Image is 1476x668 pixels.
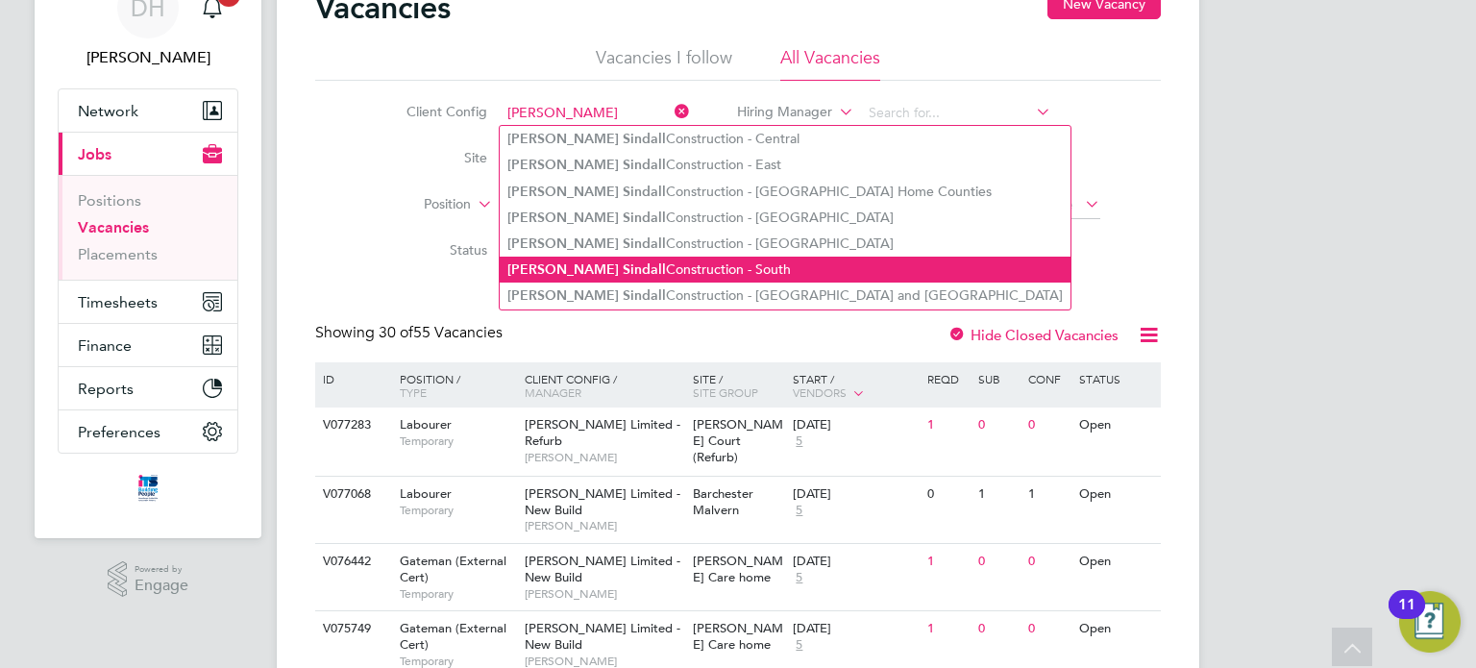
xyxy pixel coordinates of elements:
span: Gateman (External Cert) [400,620,506,653]
span: Engage [135,578,188,594]
button: Preferences [59,410,237,453]
span: Preferences [78,423,160,441]
b: [PERSON_NAME] [507,184,619,200]
span: Reports [78,380,134,398]
a: Vacancies [78,218,149,236]
div: Open [1074,544,1158,580]
div: Site / [688,362,789,408]
a: Positions [78,191,141,210]
b: [PERSON_NAME] [507,157,619,173]
div: Open [1074,408,1158,443]
span: [PERSON_NAME] Care home [693,620,783,653]
span: Labourer [400,485,452,502]
span: 55 Vacancies [379,323,503,342]
span: [PERSON_NAME] Limited - New Build [525,485,680,518]
span: [PERSON_NAME] Court (Refurb) [693,416,783,465]
span: Temporary [400,503,515,518]
label: Hiring Manager [722,103,832,122]
span: Jobs [78,145,111,163]
li: Construction - [GEOGRAPHIC_DATA] [500,231,1070,257]
div: 1 [922,611,972,647]
span: [PERSON_NAME] Limited - New Build [525,620,680,653]
div: [DATE] [793,554,918,570]
label: Status [377,241,487,259]
span: 5 [793,637,805,654]
div: 1 [922,544,972,580]
b: [PERSON_NAME] [507,287,619,304]
span: 30 of [379,323,413,342]
span: Manager [525,384,581,400]
span: Site Group [693,384,758,400]
button: Finance [59,324,237,366]
div: Reqd [922,362,972,395]
label: Client Config [377,103,487,120]
b: Sindall [623,184,666,200]
div: 1 [973,477,1023,512]
div: V075749 [318,611,385,647]
div: V077283 [318,408,385,443]
div: 0 [1023,611,1073,647]
span: [PERSON_NAME] [525,586,683,602]
b: [PERSON_NAME] [507,235,619,252]
div: Conf [1023,362,1073,395]
div: [DATE] [793,621,918,637]
input: Search for... [501,100,690,127]
input: Search for... [862,100,1051,127]
span: Finance [78,336,132,355]
div: 0 [922,477,972,512]
div: ID [318,362,385,395]
label: Position [360,195,471,214]
span: Type [400,384,427,400]
b: [PERSON_NAME] [507,210,619,226]
li: Vacancies I follow [596,46,732,81]
span: [PERSON_NAME] Care home [693,553,783,585]
li: Construction - South [500,257,1070,283]
div: V077068 [318,477,385,512]
li: Construction - [GEOGRAPHIC_DATA] [500,205,1070,231]
b: [PERSON_NAME] [507,261,619,278]
span: Select date [1004,196,1073,213]
div: Start / [788,362,922,410]
div: [DATE] [793,417,918,433]
div: 0 [973,544,1023,580]
div: V076442 [318,544,385,580]
img: itsconstruction-logo-retina.png [135,473,161,504]
button: Network [59,89,237,132]
label: Hide Closed Vacancies [947,326,1119,344]
div: Open [1074,477,1158,512]
b: Sindall [623,261,666,278]
span: Gateman (External Cert) [400,553,506,585]
b: Sindall [623,287,666,304]
li: Construction - [GEOGRAPHIC_DATA] Home Counties [500,179,1070,205]
li: Construction - Central [500,126,1070,152]
li: Construction - East [500,152,1070,178]
a: Placements [78,245,158,263]
button: Open Resource Center, 11 new notifications [1399,591,1461,653]
b: Sindall [623,210,666,226]
button: Jobs [59,133,237,175]
a: Go to home page [58,473,238,504]
div: 0 [1023,408,1073,443]
span: Labourer [400,416,452,433]
span: Temporary [400,586,515,602]
span: Daniel Hayward [58,46,238,69]
span: 5 [793,570,805,586]
span: Barchester Malvern [693,485,753,518]
div: Status [1074,362,1158,395]
div: Position / [385,362,520,408]
button: Reports [59,367,237,409]
span: Timesheets [78,293,158,311]
div: 0 [973,611,1023,647]
div: Showing [315,323,506,343]
span: Network [78,102,138,120]
div: 11 [1398,605,1415,630]
label: Site [377,149,487,166]
button: Timesheets [59,281,237,323]
div: 1 [922,408,972,443]
li: Construction - [GEOGRAPHIC_DATA] and [GEOGRAPHIC_DATA] [500,283,1070,309]
b: Sindall [623,157,666,173]
span: [PERSON_NAME] Limited - Refurb [525,416,680,449]
div: Jobs [59,175,237,280]
div: 0 [973,408,1023,443]
span: Powered by [135,561,188,578]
